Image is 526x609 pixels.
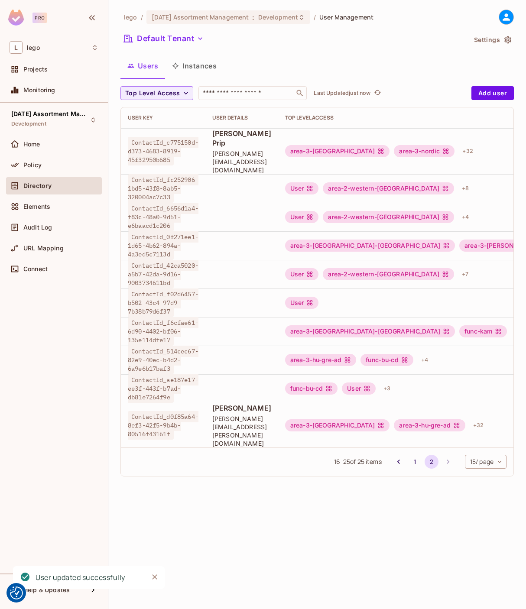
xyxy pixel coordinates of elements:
span: ContactId_0f271ee1-1d65-4b62-894a-4a3ed5c7113d [128,231,198,260]
button: page 2 [425,455,438,469]
div: User updated successfully [36,572,125,583]
div: func-bu-cd [360,354,413,366]
div: User Details [212,114,271,121]
div: area-3-[GEOGRAPHIC_DATA] [285,419,390,431]
span: [DATE] Assortment Management [152,13,249,21]
button: Go to page 1 [408,455,422,469]
button: Close [148,570,161,583]
span: ContactId_42ca5020-a5b7-42da-9d16-9003734611bd [128,260,198,288]
span: Connect [23,266,48,272]
div: area-3-hu-gre-ad [394,419,465,431]
div: 15 / page [465,455,507,469]
div: + 8 [458,181,472,195]
span: refresh [374,89,381,97]
div: User [285,211,319,223]
span: Workspace: lego [27,44,40,51]
div: User [285,268,319,280]
button: Users [120,55,165,77]
button: Settings [471,33,514,47]
span: Top Level Access [125,88,180,99]
button: Top Level Access [120,86,193,100]
span: Policy [23,162,42,168]
span: Monitoring [23,87,55,94]
div: area-3-[GEOGRAPHIC_DATA]-[GEOGRAPHIC_DATA] [285,325,455,337]
div: User [285,182,319,194]
img: SReyMgAAAABJRU5ErkJggg== [8,10,24,26]
button: Consent Preferences [10,586,23,599]
div: User [285,297,319,309]
div: User [342,382,376,395]
li: / [141,13,143,21]
div: area-3-[GEOGRAPHIC_DATA]-[GEOGRAPHIC_DATA] [285,240,455,252]
span: ContactId_f6cfae61-6d90-4402-bf06-135e114dfe17 [128,317,198,346]
button: Default Tenant [120,32,207,45]
p: Last Updated just now [314,90,370,97]
div: + 1 [511,324,524,338]
li: / [314,13,316,21]
div: + 7 [458,267,472,281]
div: func-bu-cd [285,382,338,395]
span: ContactId_ae187e17-ee3f-443f-b7ad-db81e7264f9e [128,374,198,403]
div: Pro [32,13,47,23]
div: area-2-western-[GEOGRAPHIC_DATA] [323,182,454,194]
button: Instances [165,55,224,77]
div: area-3-nordic [394,145,455,157]
span: Elements [23,203,50,210]
span: ContactId_fc252906-1bd5-43f8-8ab5-320004ac7c33 [128,174,198,203]
span: L [10,41,23,54]
span: User Management [319,13,373,21]
span: Projects [23,66,48,73]
div: + 32 [470,418,487,432]
span: ContactId_f02d6457-b502-43c4-97d9-7b38b79d6f37 [128,288,198,317]
div: area-2-western-[GEOGRAPHIC_DATA] [323,211,454,223]
div: area-3-[GEOGRAPHIC_DATA] [285,145,390,157]
span: Development [258,13,298,21]
button: Go to previous page [392,455,406,469]
span: Audit Log [23,224,52,231]
span: Directory [23,182,52,189]
span: [DATE] Assortment Management [11,110,89,117]
span: 16 - 25 of 25 items [334,457,381,466]
span: ContactId_514cec67-82e9-40ec-b4d2-6a9e6b17baf3 [128,346,198,374]
div: + 4 [458,210,472,224]
div: + 3 [380,382,394,395]
button: Add user [471,86,514,100]
div: func-kam [459,325,507,337]
span: Click to refresh data [370,88,383,98]
span: ContactId_d0f85a64-8ef3-42f5-9b4b-80516f43161f [128,411,198,440]
div: User Key [128,114,198,121]
span: [PERSON_NAME][EMAIL_ADDRESS][PERSON_NAME][DOMAIN_NAME] [212,415,271,447]
span: URL Mapping [23,245,64,252]
div: area-3-hu-gre-ad [285,354,356,366]
div: area-2-western-[GEOGRAPHIC_DATA] [323,268,454,280]
span: ContactId_c775150d-d373-4683-8919-45f32950b685 [128,137,198,165]
span: ContactId_6656d1a4-f83c-48a0-9d51-e6baacd1c206 [128,203,198,231]
span: Development [11,120,46,127]
span: the active workspace [124,13,137,21]
div: + 4 [418,353,432,367]
button: refresh [372,88,383,98]
nav: pagination navigation [390,455,456,469]
img: Revisit consent button [10,586,23,599]
div: + 32 [459,144,476,158]
span: [PERSON_NAME] Prip [212,129,271,148]
span: : [252,14,255,21]
span: [PERSON_NAME][EMAIL_ADDRESS][DOMAIN_NAME] [212,149,271,174]
span: [PERSON_NAME] [212,403,271,413]
span: Home [23,141,40,148]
